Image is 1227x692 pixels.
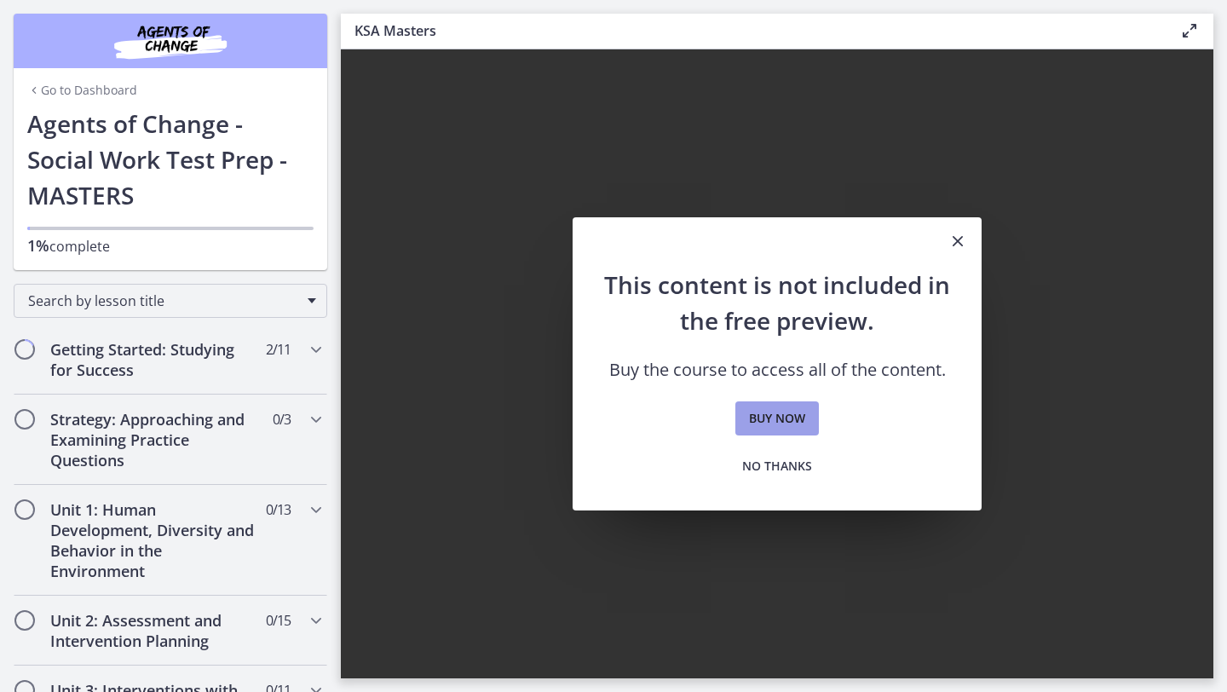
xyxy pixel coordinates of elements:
span: Search by lesson title [28,291,299,310]
h2: This content is not included in the free preview. [600,267,954,338]
a: Buy now [735,401,819,435]
img: Agents of Change Social Work Test Prep [68,20,273,61]
h2: Unit 1: Human Development, Diversity and Behavior in the Environment [50,499,258,581]
h3: KSA Masters [354,20,1152,41]
button: Close [934,217,982,267]
p: Buy the course to access all of the content. [600,359,954,381]
button: No thanks [729,449,826,483]
h2: Unit 2: Assessment and Intervention Planning [50,610,258,651]
h1: Agents of Change - Social Work Test Prep - MASTERS [27,106,314,213]
h2: Strategy: Approaching and Examining Practice Questions [50,409,258,470]
span: 0 / 13 [266,499,291,520]
h2: Getting Started: Studying for Success [50,339,258,380]
a: Go to Dashboard [27,82,137,99]
span: Buy now [749,408,805,429]
p: complete [27,235,314,257]
span: 0 / 3 [273,409,291,430]
span: 0 / 15 [266,610,291,631]
div: Search by lesson title [14,284,327,318]
span: 2 / 11 [266,339,291,360]
span: No thanks [742,456,812,476]
span: 1% [27,235,49,256]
